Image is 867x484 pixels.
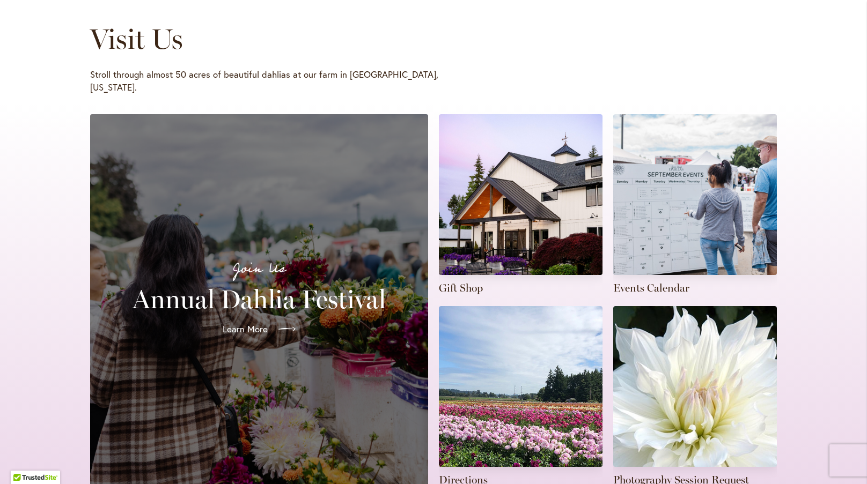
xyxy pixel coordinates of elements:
[214,314,304,344] a: Learn More
[223,323,268,336] span: Learn More
[103,257,415,280] p: Join Us
[90,23,746,55] h1: Visit Us
[90,68,439,94] p: Stroll through almost 50 acres of beautiful dahlias at our farm in [GEOGRAPHIC_DATA], [US_STATE].
[103,284,415,314] h2: Annual Dahlia Festival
